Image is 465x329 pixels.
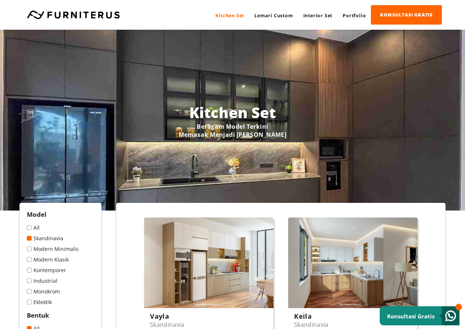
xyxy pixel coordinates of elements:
a: Kitchen Set [210,6,249,25]
img: vayla-view-1.jpg [144,217,273,308]
a: KONSULTASI GRATIS [371,5,442,25]
h2: Model [27,210,94,219]
a: All [27,224,94,231]
p: Beragam Model Terkini Memasak Menjadi [PERSON_NAME] [60,122,405,138]
p: Skandinavia [294,321,340,329]
a: Modern Klasik [27,256,94,263]
h3: Keila [294,312,340,321]
a: Modern Minimalis [27,245,94,252]
h1: Kitchen Set [60,102,405,122]
a: Monokrom [27,288,94,295]
a: Lemari Custom [249,6,298,25]
p: Skandinavia [150,321,196,329]
a: Industrial [27,277,94,284]
small: Konsultasi Gratis [387,312,434,320]
img: keila-view-1.jpg [288,217,418,308]
a: Portfolio [337,6,371,25]
a: Konsultasi Gratis [380,306,459,325]
a: Skandinavia [27,235,94,242]
a: Interior Set [298,6,338,25]
a: Kontemporer [27,267,94,274]
a: Eklektik [27,299,94,306]
h2: Bentuk [27,311,94,319]
h3: Vayla [150,312,196,321]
